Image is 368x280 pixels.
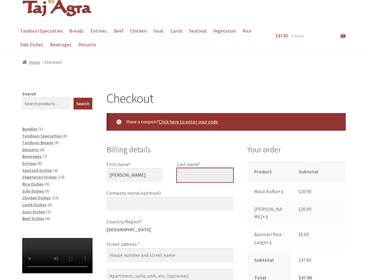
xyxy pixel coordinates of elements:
[291,33,304,39] span: 3 items
[240,24,254,38] a: Rice
[40,126,42,132] span: 1
[275,33,278,39] span: $
[292,161,346,183] th: Subtotal
[247,226,292,251] td: Basmati Rice - Large
[39,161,41,166] span: 8
[107,189,233,197] label: Company name
[22,202,47,207] a: Lamb Dishes
[262,214,268,220] strong: × 1
[46,181,48,187] span: 6
[22,140,54,145] a: Tandoori Breads
[22,91,36,97] label: Search
[22,59,40,65] a: Home
[299,231,301,237] span: $
[53,195,57,200] span: 10
[139,190,161,196] span: (optional)
[22,209,45,214] a: Goat Dishes
[22,97,71,110] input: Search products…
[47,216,49,221] span: 6
[107,240,233,248] label: Street address
[177,161,233,168] label: Last name
[210,24,239,38] a: Vegetarian
[22,24,261,51] nav: Primary Navigation
[67,24,87,38] a: Breads
[22,195,51,200] a: Chicken Dishes
[247,144,346,161] h3: Your order
[75,38,100,51] a: Desserts
[275,24,346,48] a: $47.80 3 items
[22,161,37,166] a: Entrees
[247,161,292,183] th: Product
[54,168,56,173] span: 4
[247,183,292,200] td: Malai Kofta
[73,97,93,110] button: Search
[47,38,75,51] a: Beverages
[111,24,126,38] a: Beef
[64,133,66,139] span: 8
[46,188,48,194] span: 8
[22,154,42,159] a: Beverages
[186,24,209,38] a: Seafood
[299,231,309,237] bdi: 6.00
[107,90,346,106] h1: Checkout
[299,206,311,212] bdi: 20.90
[107,144,233,156] h3: Billing details
[40,59,44,66] span: /
[22,188,44,194] a: Side Dishes
[107,113,346,131] div: Have a coupon?
[159,119,218,125] a: Enter your coupon code
[88,24,110,38] a: Entrees
[22,59,346,66] nav: breadcrumbs
[107,161,163,168] label: First name
[107,248,233,262] input: House number and street name
[247,200,292,226] td: [PERSON_NAME]
[22,126,37,132] a: Bundles
[127,24,149,38] a: Chicken
[275,33,288,39] span: 47.80
[44,154,46,159] span: 7
[107,218,233,226] label: Country/Region
[49,202,51,207] span: 6
[299,257,311,263] bdi: 47.80
[41,147,43,152] span: 4
[247,251,292,269] th: Subtotal
[266,239,272,245] strong: × 1
[168,24,185,38] a: Lamb
[56,140,58,145] span: 8
[17,24,66,38] a: Tandoori Specialties
[299,188,311,194] bdi: 20.90
[299,188,301,194] span: $
[278,188,283,194] strong: × 1
[59,174,63,180] span: 14
[299,206,301,212] span: $
[150,24,166,38] a: Goat
[22,216,44,221] a: Beef Dishes
[107,226,151,232] strong: [GEOGRAPHIC_DATA]
[47,209,50,214] span: 2
[22,147,39,152] a: Desserts
[22,174,57,180] a: Vegetarian Dishes
[299,257,301,263] span: $
[17,38,46,51] a: Side Dishes
[22,168,52,173] a: Seafood Dishes
[22,181,44,187] a: Rice Dishes
[22,133,62,139] a: Tandoori Specialties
